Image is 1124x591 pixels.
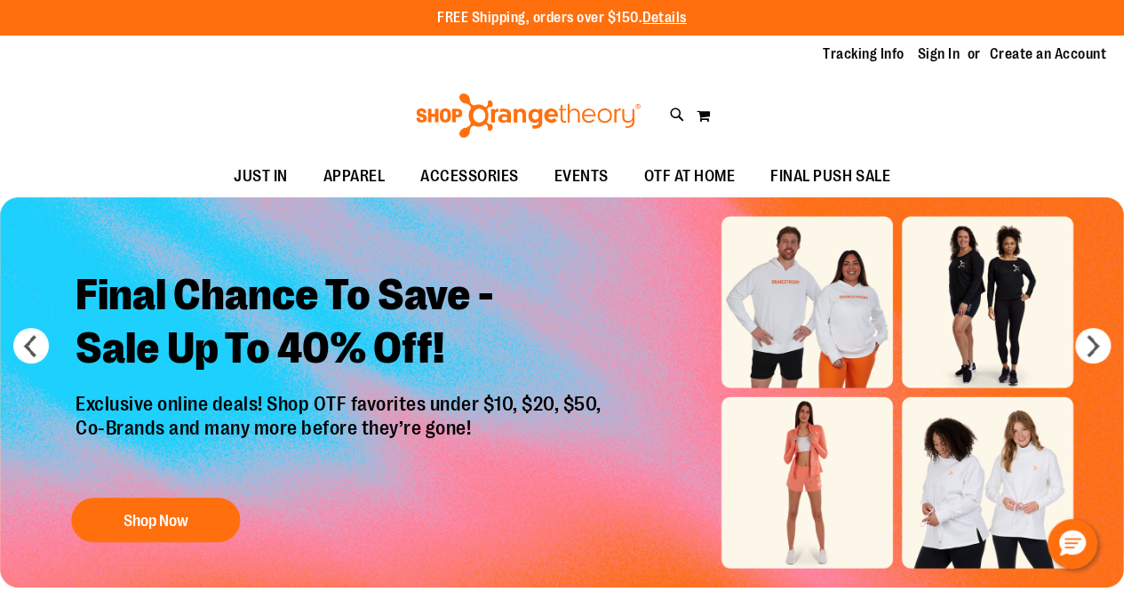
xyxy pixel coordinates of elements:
a: OTF AT HOME [626,156,753,197]
a: Create an Account [990,44,1107,64]
span: ACCESSORIES [420,156,519,196]
a: APPAREL [306,156,403,197]
button: prev [13,328,49,363]
button: Shop Now [71,498,240,542]
button: Hello, have a question? Let’s chat. [1048,519,1097,569]
a: ACCESSORIES [403,156,537,197]
a: Sign In [918,44,961,64]
img: Shop Orangetheory [413,93,643,138]
button: next [1075,328,1111,363]
span: APPAREL [323,156,386,196]
a: Tracking Info [823,44,905,64]
a: Final Chance To Save -Sale Up To 40% Off! Exclusive online deals! Shop OTF favorites under $10, $... [62,256,619,552]
span: FINAL PUSH SALE [770,156,890,196]
p: Exclusive online deals! Shop OTF favorites under $10, $20, $50, Co-Brands and many more before th... [62,394,619,481]
p: FREE Shipping, orders over $150. [437,8,687,28]
span: OTF AT HOME [644,156,736,196]
a: FINAL PUSH SALE [753,156,908,197]
span: EVENTS [554,156,609,196]
a: Details [642,10,687,26]
h2: Final Chance To Save - Sale Up To 40% Off! [62,256,619,394]
a: EVENTS [537,156,626,197]
a: JUST IN [216,156,306,197]
span: JUST IN [234,156,288,196]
